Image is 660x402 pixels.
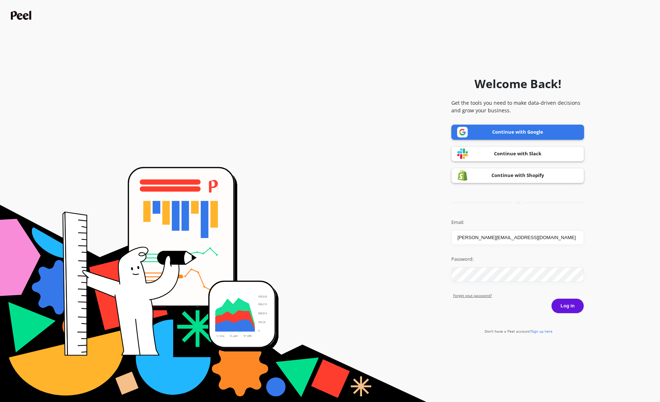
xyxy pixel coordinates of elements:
label: Password: [451,256,584,263]
p: Get the tools you need to make data-driven decisions and grow your business. [451,99,584,114]
input: you@example.com [451,230,584,245]
label: Email: [451,219,584,226]
a: Continue with Google [451,125,584,140]
img: Slack logo [457,148,468,159]
a: Continue with Shopify [451,168,584,183]
span: Sign up here [531,329,553,334]
button: Log in [551,298,584,314]
a: Don't have a Peel account?Sign up here [485,329,553,334]
img: Peel [11,11,33,20]
a: Continue with Slack [451,146,584,161]
img: Google logo [457,127,468,138]
a: Forgot yout password? [453,293,584,298]
h1: Welcome Back! [474,75,561,92]
div: or [451,200,584,206]
img: Shopify logo [457,170,468,181]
